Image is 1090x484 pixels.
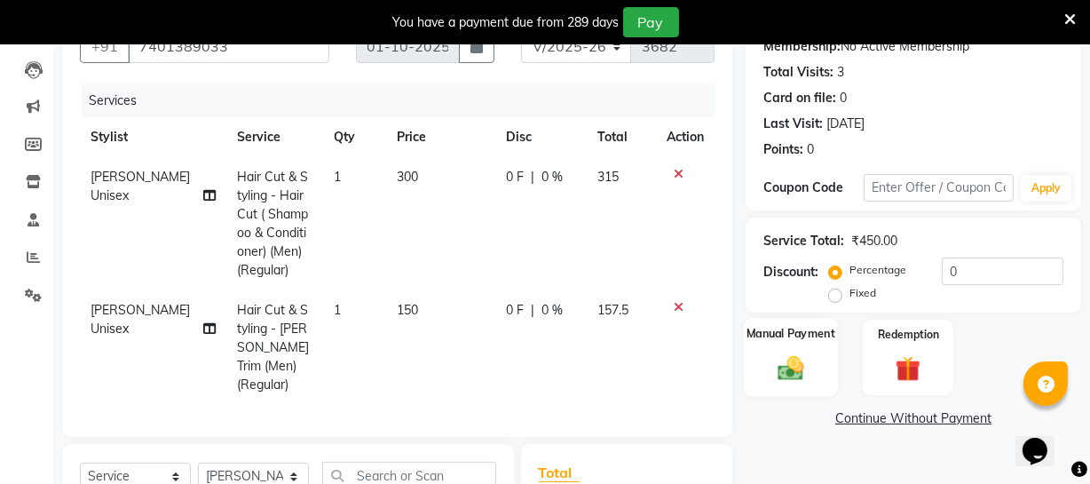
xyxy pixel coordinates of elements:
button: +91 [80,29,130,63]
div: Last Visit: [763,115,823,133]
div: Card on file: [763,89,836,107]
th: Price [386,117,495,157]
span: 1 [334,169,341,185]
label: Redemption [878,327,939,343]
span: 1 [334,302,341,318]
th: Service [226,117,322,157]
div: Points: [763,140,803,159]
div: [DATE] [826,115,865,133]
a: Continue Without Payment [749,409,1078,428]
input: Enter Offer / Coupon Code [864,174,1014,202]
span: Total [539,464,580,482]
input: Search by Name/Mobile/Email/Code [128,29,329,63]
span: [PERSON_NAME] Unisex [91,169,190,203]
button: Pay [623,7,679,37]
span: 0 % [541,301,563,320]
label: Manual Payment [746,325,835,342]
span: Hair Cut & Styling - Hair Cut ( Shampoo & Conditioner) (Men) (Regular) [237,169,308,278]
div: Membership: [763,37,841,56]
img: _cash.svg [770,353,812,383]
span: | [531,301,534,320]
div: ₹450.00 [851,232,897,250]
span: [PERSON_NAME] Unisex [91,302,190,337]
span: 0 % [541,168,563,186]
img: _gift.svg [888,353,928,385]
div: 3 [837,63,844,82]
div: You have a payment due from 289 days [393,13,620,32]
span: 300 [397,169,418,185]
span: 150 [397,302,418,318]
label: Fixed [849,285,876,301]
span: 0 F [506,301,524,320]
span: 0 F [506,168,524,186]
th: Stylist [80,117,226,157]
div: Coupon Code [763,179,864,197]
span: | [531,168,534,186]
span: 157.5 [598,302,629,318]
th: Disc [495,117,587,157]
div: 0 [807,140,814,159]
div: Service Total: [763,232,844,250]
div: No Active Membership [763,37,1063,56]
span: Hair Cut & Styling - [PERSON_NAME] Trim (Men) (Regular) [237,302,309,393]
iframe: chat widget [1015,413,1072,466]
div: 0 [840,89,847,107]
th: Qty [323,117,387,157]
span: 315 [598,169,620,185]
th: Action [656,117,715,157]
div: Discount: [763,263,818,282]
th: Total [588,117,657,157]
div: Services [82,84,728,117]
div: Total Visits: [763,63,833,82]
button: Apply [1021,175,1071,202]
label: Percentage [849,262,906,278]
